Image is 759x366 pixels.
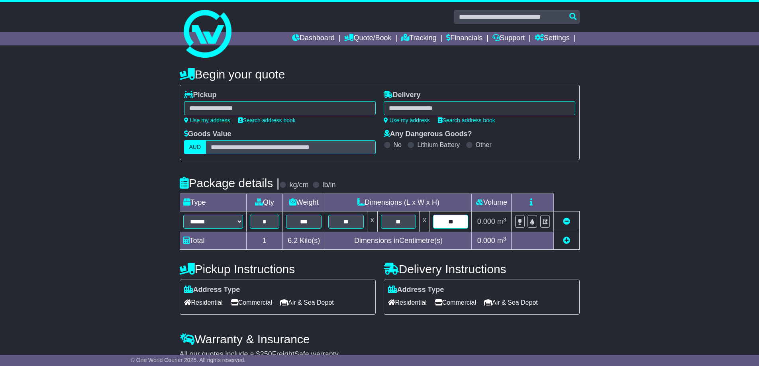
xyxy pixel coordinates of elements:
span: © One World Courier 2025. All rights reserved. [131,357,246,363]
label: Address Type [184,286,240,294]
td: Volume [472,194,512,211]
span: Commercial [435,296,476,309]
label: lb/in [322,181,335,190]
span: m [497,217,506,225]
h4: Begin your quote [180,68,580,81]
sup: 3 [503,236,506,242]
label: AUD [184,140,206,154]
span: Air & Sea Depot [484,296,538,309]
label: Pickup [184,91,217,100]
td: Total [180,232,246,250]
span: 0.000 [477,217,495,225]
td: Qty [246,194,283,211]
a: Tracking [401,32,436,45]
a: Add new item [563,237,570,245]
label: Any Dangerous Goods? [384,130,472,139]
span: 6.2 [288,237,298,245]
a: Remove this item [563,217,570,225]
a: Quote/Book [344,32,391,45]
label: No [394,141,402,149]
td: Type [180,194,246,211]
a: Settings [535,32,570,45]
span: Air & Sea Depot [280,296,334,309]
span: Commercial [231,296,272,309]
h4: Delivery Instructions [384,262,580,276]
td: x [420,211,430,232]
h4: Pickup Instructions [180,262,376,276]
a: Support [492,32,525,45]
td: Dimensions (L x W x H) [325,194,472,211]
span: 250 [260,350,272,358]
label: Lithium Battery [417,141,460,149]
a: Financials [446,32,482,45]
a: Use my address [184,117,230,123]
td: Dimensions in Centimetre(s) [325,232,472,250]
td: x [367,211,377,232]
div: All our quotes include a $ FreightSafe warranty. [180,350,580,359]
label: kg/cm [289,181,308,190]
sup: 3 [503,217,506,223]
label: Address Type [388,286,444,294]
label: Other [476,141,492,149]
label: Goods Value [184,130,231,139]
span: Residential [184,296,223,309]
a: Search address book [438,117,495,123]
td: Kilo(s) [283,232,325,250]
a: Use my address [384,117,430,123]
h4: Package details | [180,176,280,190]
a: Dashboard [292,32,335,45]
span: 0.000 [477,237,495,245]
td: Weight [283,194,325,211]
span: m [497,237,506,245]
td: 1 [246,232,283,250]
span: Residential [388,296,427,309]
a: Search address book [238,117,296,123]
label: Delivery [384,91,421,100]
h4: Warranty & Insurance [180,333,580,346]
